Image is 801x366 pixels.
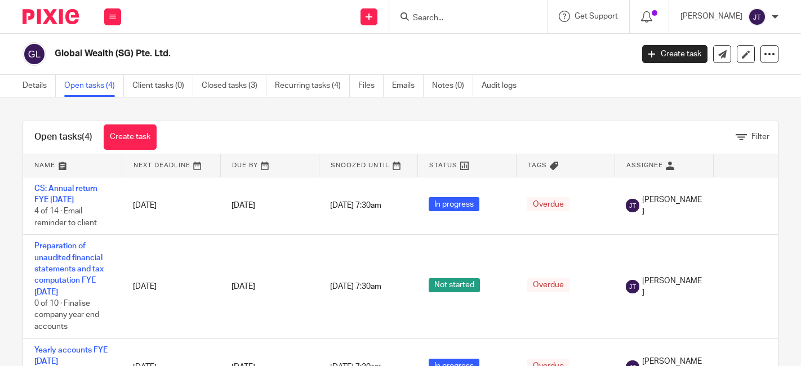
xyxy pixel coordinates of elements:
[527,278,569,292] span: Overdue
[23,75,56,97] a: Details
[275,75,350,97] a: Recurring tasks (4)
[748,8,766,26] img: svg%3E
[34,207,97,227] span: 4 of 14 · Email reminder to client
[34,242,104,296] a: Preparation of unaudited financial statements and tax computation FYE [DATE]
[23,42,46,66] img: svg%3E
[34,131,92,143] h1: Open tasks
[429,278,480,292] span: Not started
[392,75,424,97] a: Emails
[642,275,702,298] span: [PERSON_NAME]
[34,185,97,204] a: CS: Annual return FYE [DATE]
[104,124,157,150] a: Create task
[626,280,639,293] img: svg%3E
[482,75,525,97] a: Audit logs
[64,75,124,97] a: Open tasks (4)
[132,75,193,97] a: Client tasks (0)
[23,9,79,24] img: Pixie
[527,197,569,211] span: Overdue
[358,75,384,97] a: Files
[122,235,220,338] td: [DATE]
[331,162,390,168] span: Snoozed Until
[751,133,769,141] span: Filter
[232,283,255,291] span: [DATE]
[330,283,381,291] span: [DATE] 7:30am
[429,197,479,211] span: In progress
[642,45,707,63] a: Create task
[232,202,255,209] span: [DATE]
[528,162,547,168] span: Tags
[575,12,618,20] span: Get Support
[429,162,457,168] span: Status
[202,75,266,97] a: Closed tasks (3)
[680,11,742,22] p: [PERSON_NAME]
[34,300,99,331] span: 0 of 10 · Finalise company year end accounts
[122,177,220,235] td: [DATE]
[34,346,108,365] a: Yearly accounts FYE [DATE]
[412,14,513,24] input: Search
[642,194,702,217] span: [PERSON_NAME]
[55,48,511,60] h2: Global Wealth (SG) Pte. Ltd.
[330,202,381,209] span: [DATE] 7:30am
[626,199,639,212] img: svg%3E
[432,75,473,97] a: Notes (0)
[82,132,92,141] span: (4)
